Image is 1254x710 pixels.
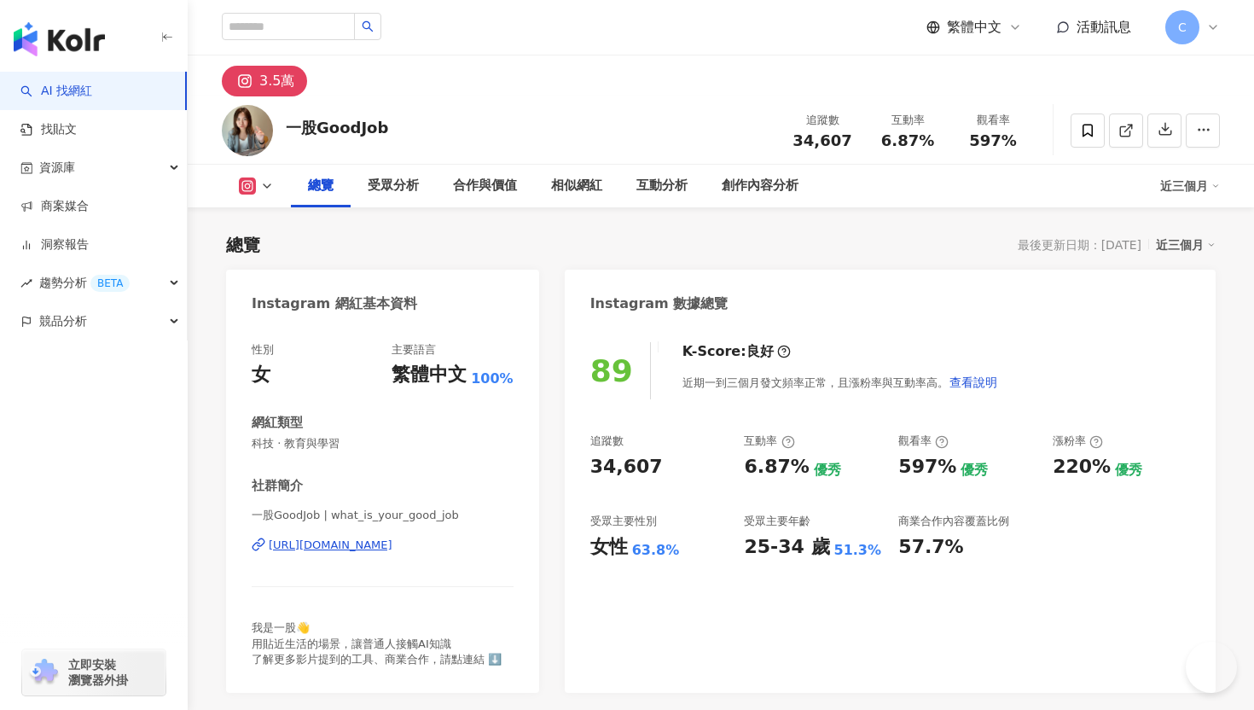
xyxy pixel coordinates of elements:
[1018,238,1141,252] div: 最後更新日期：[DATE]
[898,454,956,480] div: 597%
[39,264,130,302] span: 趨勢分析
[392,362,467,388] div: 繁體中文
[252,538,514,553] a: [URL][DOMAIN_NAME]
[834,541,882,560] div: 51.3%
[744,434,794,449] div: 互動率
[814,461,841,480] div: 優秀
[259,69,294,93] div: 3.5萬
[792,131,851,149] span: 34,607
[551,176,602,196] div: 相似網紅
[252,294,417,313] div: Instagram 網紅基本資料
[20,83,92,100] a: searchAI 找網紅
[898,534,963,561] div: 57.7%
[590,294,729,313] div: Instagram 數據總覽
[14,22,105,56] img: logo
[252,342,274,358] div: 性別
[590,454,663,480] div: 34,607
[20,121,77,138] a: 找貼文
[898,434,949,449] div: 觀看率
[881,132,934,149] span: 6.87%
[1053,454,1111,480] div: 220%
[961,461,988,480] div: 優秀
[252,508,514,523] span: 一股GoodJob | what_is_your_good_job
[722,176,798,196] div: 創作內容分析
[632,541,680,560] div: 63.8%
[682,342,791,361] div: K-Score :
[969,132,1017,149] span: 597%
[744,534,829,561] div: 25-34 歲
[1156,234,1216,256] div: 近三個月
[252,362,270,388] div: 女
[252,621,502,665] span: 我是一股👋 用貼近生活的場景，讓普通人接觸AI知識 了解更多影片提到的工具、商業合作，請點連結 ⬇️
[68,657,128,688] span: 立即安裝 瀏覽器外掛
[590,434,624,449] div: 追蹤數
[590,534,628,561] div: 女性
[226,233,260,257] div: 總覽
[1077,19,1131,35] span: 活動訊息
[222,105,273,156] img: KOL Avatar
[1178,18,1187,37] span: C
[362,20,374,32] span: search
[1115,461,1142,480] div: 優秀
[1160,172,1220,200] div: 近三個月
[898,514,1009,529] div: 商業合作內容覆蓋比例
[39,148,75,187] span: 資源庫
[471,370,513,388] span: 100%
[20,277,32,289] span: rise
[682,365,998,399] div: 近期一到三個月發文頻率正常，且漲粉率與互動率高。
[636,176,688,196] div: 互動分析
[252,414,303,432] div: 網紅類型
[1053,434,1103,449] div: 漲粉率
[308,176,334,196] div: 總覽
[222,66,307,96] button: 3.5萬
[875,112,940,129] div: 互動率
[368,176,419,196] div: 受眾分析
[453,176,517,196] div: 合作與價值
[252,477,303,495] div: 社群簡介
[949,375,997,389] span: 查看說明
[252,436,514,451] span: 科技 · 教育與學習
[949,365,998,399] button: 查看說明
[947,18,1001,37] span: 繁體中文
[590,353,633,388] div: 89
[392,342,436,358] div: 主要語言
[269,538,392,553] div: [URL][DOMAIN_NAME]
[20,198,89,215] a: 商案媒合
[590,514,657,529] div: 受眾主要性別
[39,302,87,340] span: 競品分析
[744,514,810,529] div: 受眾主要年齡
[27,659,61,686] img: chrome extension
[790,112,855,129] div: 追蹤數
[286,117,388,138] div: 一股GoodJob
[20,236,89,253] a: 洞察報告
[1186,642,1237,693] iframe: Help Scout Beacon - Open
[744,454,809,480] div: 6.87%
[746,342,774,361] div: 良好
[90,275,130,292] div: BETA
[961,112,1025,129] div: 觀看率
[22,649,165,695] a: chrome extension立即安裝 瀏覽器外掛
